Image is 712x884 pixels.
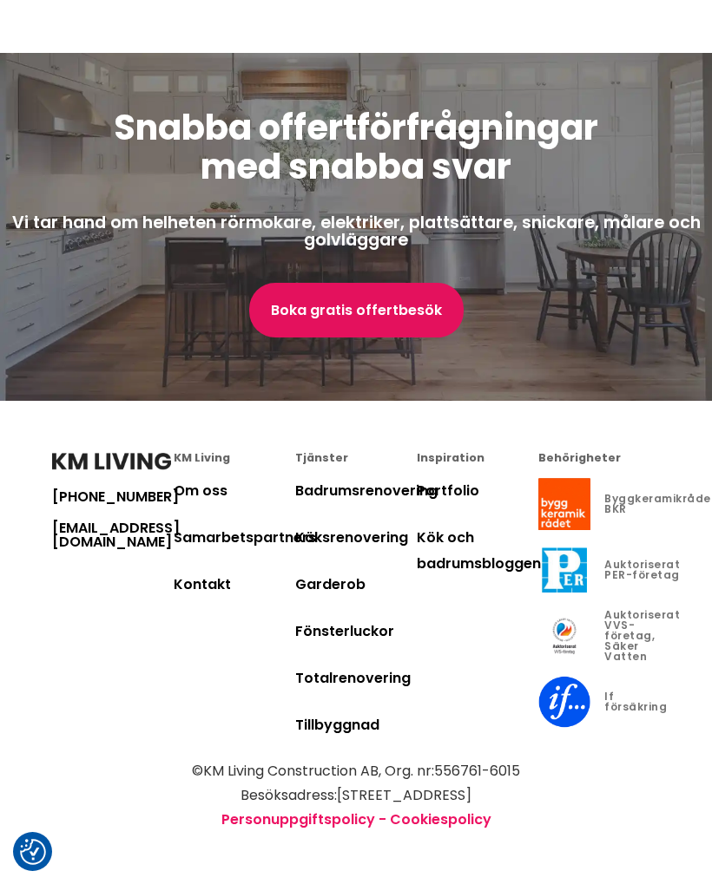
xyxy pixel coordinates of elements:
img: Auktoriserat VVS-företag, Säker Vatten [538,610,590,662]
img: Auktoriserat PER-företag [538,544,590,596]
img: If försäkring [538,676,590,728]
a: Personuppgiftspolicy - [221,809,386,829]
div: Tjänster [295,453,417,464]
div: Auktoriserat PER-företag [604,560,680,580]
a: Garderob [295,574,366,594]
a: Köksrenovering [295,527,408,547]
a: [EMAIL_ADDRESS][DOMAIN_NAME] [52,521,174,549]
p: © KM Living Construction AB , Org. nr: 556761-6015 Besöksadress: [STREET_ADDRESS] [52,759,660,808]
a: Samarbetspartners [174,527,316,547]
img: Revisit consent button [20,839,46,865]
a: Kök och badrumsbloggen [417,527,541,573]
button: Samtyckesinställningar [20,839,46,865]
a: Cookiespolicy [390,809,491,829]
a: Tillbyggnad [295,715,379,735]
div: If försäkring [604,691,667,712]
a: [PHONE_NUMBER] [52,490,174,504]
div: Auktoriserat VVS-företag, Säker Vatten [604,610,680,662]
a: Fönsterluckor [295,621,394,641]
a: Badrumsrenovering [295,481,438,501]
img: KM Living [52,453,171,470]
div: KM Living [174,453,295,464]
a: Kontakt [174,574,231,594]
div: Inspiration [417,453,538,464]
a: Portfolio [417,481,479,501]
a: Totalrenovering [295,668,411,688]
img: Byggkeramikrådet, BKR [538,478,590,530]
div: Behörigheter [538,453,660,464]
a: Om oss [174,481,227,501]
a: Boka gratis offertbesök [249,283,464,337]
